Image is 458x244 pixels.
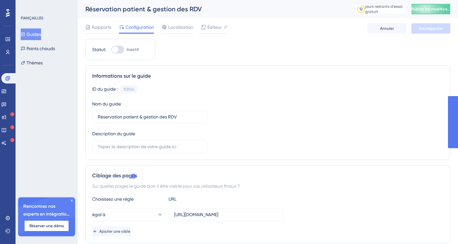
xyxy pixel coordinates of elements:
[29,224,64,228] font: Réserver une démo
[92,172,137,179] font: Ciblage des pages
[168,25,193,30] font: Localisation
[92,25,111,30] font: Rapports
[125,25,154,30] font: Configuration
[21,43,55,54] button: Points chauds
[21,16,43,20] font: FIANÇAILLES
[174,211,278,218] input: votresiteweb.com/chemin
[123,87,135,92] font: 153924
[23,204,70,225] font: Rencontrez nos experts en intégration 🎧
[411,23,450,34] button: Sauvegarder
[127,47,139,52] font: Inactif
[92,101,121,106] font: Nom du guide
[27,46,55,51] font: Points chauds
[419,26,443,31] font: Sauvegarder
[92,196,134,202] font: Choisissez une règle
[92,131,135,136] font: Description du guide
[92,47,106,52] font: Statut:
[98,113,202,120] input: Tapez le nom de votre guide ici
[411,4,450,14] button: Publier les modifications
[411,7,456,11] font: Publier les modifications
[92,226,130,237] button: Ajouter une cible
[99,229,130,234] font: Ajouter une cible
[98,143,202,150] input: Tapez la description de votre guide ici
[92,212,105,217] font: égal à
[27,60,43,65] font: Thèmes
[92,73,151,79] font: Informations sur le guide
[25,221,69,231] button: Réserver une démo
[359,7,363,11] font: 12
[207,25,222,30] font: Éditeur
[367,23,406,34] button: Annuler
[92,86,118,92] font: ID du guide :
[92,208,163,221] button: égal à
[21,57,43,69] button: Thèmes
[169,196,177,202] font: URL
[21,28,41,40] button: Guides
[365,4,403,14] font: jours restants d'essai gratuit
[380,26,394,31] font: Annuler
[27,32,41,37] font: Guides
[431,218,450,238] iframe: Lanceur d'assistant d'IA UserGuiding
[92,183,240,189] font: Sur quelles pages le guide doit-il être visible pour vos utilisateurs finaux ?
[85,5,202,13] font: Réservation patient & gestion des RDV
